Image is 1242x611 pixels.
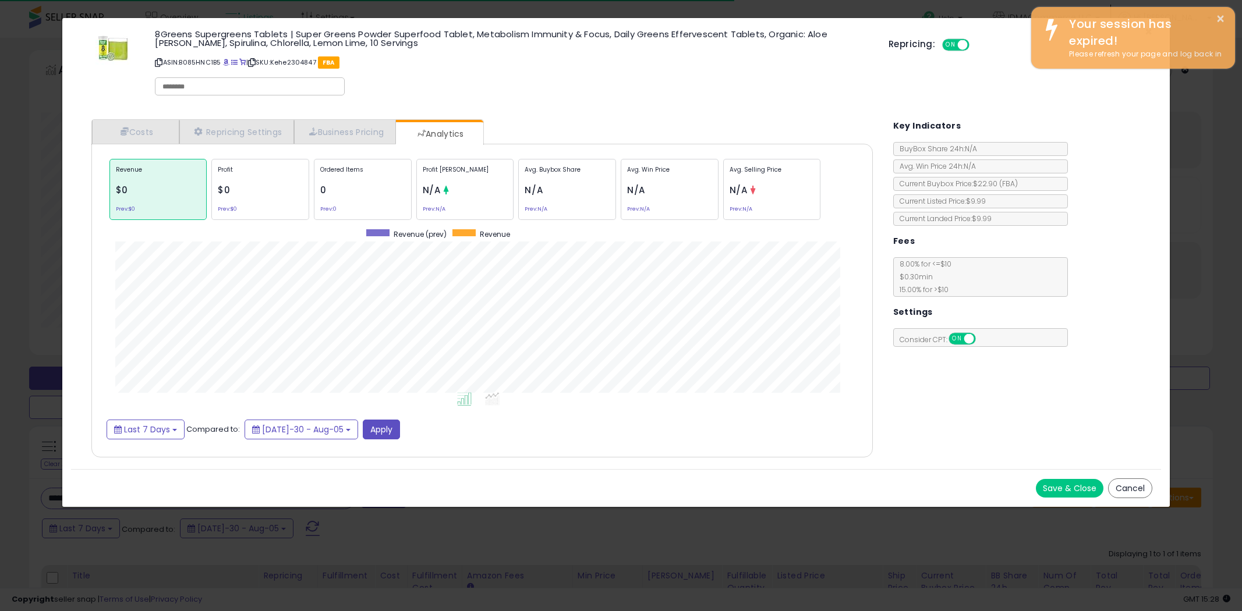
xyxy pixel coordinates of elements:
[999,179,1018,189] span: ( FBA )
[730,207,752,211] small: Prev: N/A
[396,122,482,145] a: Analytics
[155,53,871,72] p: ASIN: B085HNC1B5 | SKU: Kehe2304847
[179,120,295,144] a: Repricing Settings
[943,40,958,50] span: ON
[186,423,240,434] span: Compared to:
[525,207,547,211] small: Prev: N/A
[318,56,339,69] span: FBA
[155,30,871,47] h3: 8Greens Supergreens Tablets | Super Greens Powder Superfood Tablet, Metabolism Immunity & Focus, ...
[223,58,229,67] a: BuyBox page
[423,165,508,183] p: Profit [PERSON_NAME]
[968,40,986,50] span: OFF
[320,184,327,196] span: 0
[893,305,933,319] h5: Settings
[894,272,933,282] span: $0.30 min
[1036,479,1103,498] button: Save & Close
[363,420,400,439] button: Apply
[974,334,992,344] span: OFF
[1060,16,1226,49] div: Your session has expired!
[218,207,237,211] small: Prev: $0
[894,144,977,154] span: BuyBox Share 24h: N/A
[730,184,748,196] span: N/A
[320,165,405,183] p: Ordered Items
[218,165,303,183] p: Profit
[116,207,135,211] small: Prev: $0
[394,229,447,239] span: Revenue (prev)
[525,165,610,183] p: Avg. Buybox Share
[894,179,1018,189] span: Current Buybox Price:
[894,285,949,294] span: 15.00 % for > $10
[124,424,170,435] span: Last 7 Days
[730,165,815,183] p: Avg. Selling Price
[1060,49,1226,60] div: Please refresh your page and log back in
[627,165,712,183] p: Avg. Win Price
[239,58,246,67] a: Your listing only
[950,334,964,344] span: ON
[627,184,645,196] span: N/A
[973,179,1018,189] span: $22.90
[116,165,201,183] p: Revenue
[1216,12,1225,26] button: ×
[231,58,238,67] a: All offer listings
[294,120,396,144] a: Business Pricing
[262,424,344,435] span: [DATE]-30 - Aug-05
[894,335,991,344] span: Consider CPT:
[320,207,337,211] small: Prev: 0
[893,234,915,248] h5: Fees
[480,229,510,239] span: Revenue
[894,161,976,171] span: Avg. Win Price 24h: N/A
[893,119,961,133] h5: Key Indicators
[889,40,935,49] h5: Repricing:
[894,214,992,223] span: Current Landed Price: $9.99
[894,196,986,206] span: Current Listed Price: $9.99
[116,184,128,196] span: $0
[218,184,230,196] span: $0
[894,259,951,294] span: 8.00 % for <= $10
[525,184,543,196] span: N/A
[423,207,445,211] small: Prev: N/A
[95,30,130,65] img: 41yKHtOXNIL._SL60_.jpg
[92,120,179,144] a: Costs
[1108,478,1152,498] button: Cancel
[423,184,441,196] span: N/A
[627,207,650,211] small: Prev: N/A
